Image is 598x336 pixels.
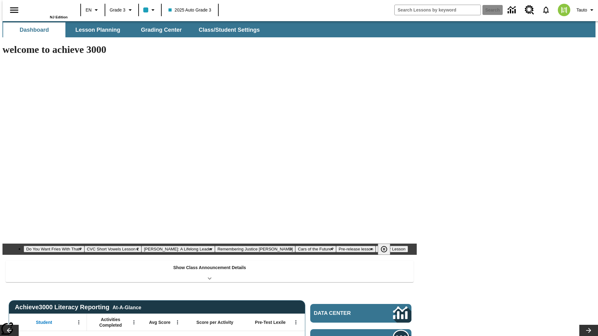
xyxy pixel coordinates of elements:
[2,44,417,55] h1: welcome to achieve 3000
[112,304,141,310] div: At-A-Glance
[15,304,141,311] span: Achieve3000 Literacy Reporting
[27,3,68,15] a: Home
[110,7,126,13] span: Grade 3
[6,261,414,282] div: Show Class Announcement Details
[310,304,411,323] a: Data Center
[376,246,408,252] button: Slide 7 Career Lesson
[130,22,192,37] button: Grading Center
[2,22,265,37] div: SubNavbar
[83,4,103,16] button: Language: EN, Select a language
[504,2,521,19] a: Data Center
[50,15,68,19] span: NJ Edition
[215,246,295,252] button: Slide 4 Remembering Justice O'Connor
[36,320,52,325] span: Student
[558,4,570,16] img: avatar image
[314,310,372,316] span: Data Center
[291,318,301,327] button: Open Menu
[5,1,23,19] button: Open side menu
[129,318,139,327] button: Open Menu
[168,7,211,13] span: 2025 Auto Grade 3
[3,22,65,37] button: Dashboard
[538,2,554,18] a: Notifications
[295,246,336,252] button: Slide 5 Cars of the Future?
[90,317,131,328] span: Activities Completed
[255,320,286,325] span: Pre-Test Lexile
[577,7,587,13] span: Tauto
[27,2,68,19] div: Home
[378,244,396,255] div: Pause
[554,2,574,18] button: Select a new avatar
[86,7,92,13] span: EN
[2,21,596,37] div: SubNavbar
[173,264,246,271] p: Show Class Announcement Details
[574,4,598,16] button: Profile/Settings
[67,22,129,37] button: Lesson Planning
[579,325,598,336] button: Lesson carousel, Next
[194,22,265,37] button: Class/Student Settings
[336,246,376,252] button: Slide 6 Pre-release lesson
[141,246,215,252] button: Slide 3 Dianne Feinstein: A Lifelong Leader
[141,4,159,16] button: Class color is light blue. Change class color
[395,5,481,15] input: search field
[378,244,390,255] button: Pause
[74,318,83,327] button: Open Menu
[197,320,234,325] span: Score per Activity
[84,246,141,252] button: Slide 2 CVC Short Vowels Lesson 2
[149,320,170,325] span: Avg Score
[24,246,84,252] button: Slide 1 Do You Want Fries With That?
[107,4,136,16] button: Grade: Grade 3, Select a grade
[173,318,182,327] button: Open Menu
[521,2,538,18] a: Resource Center, Will open in new tab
